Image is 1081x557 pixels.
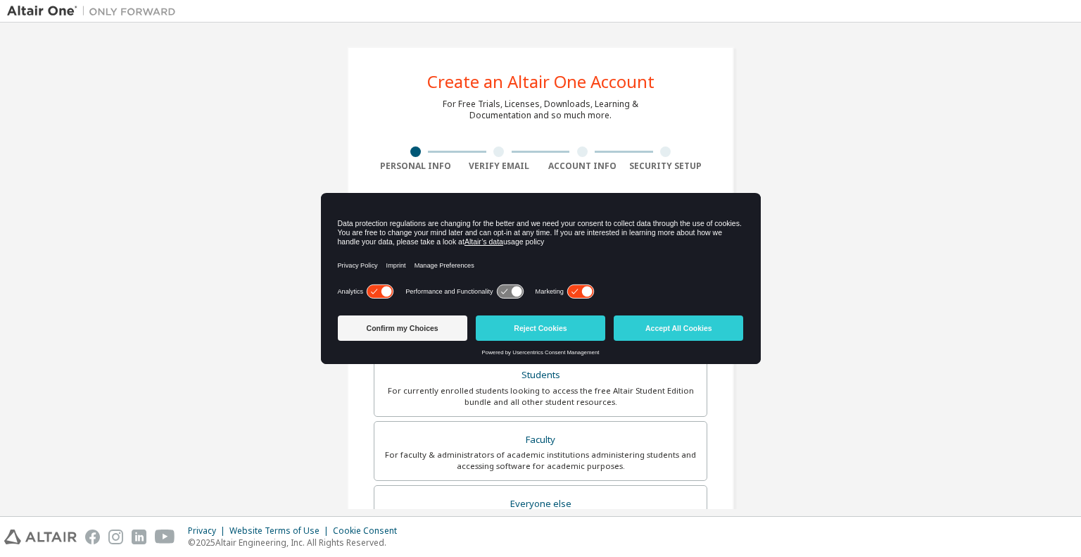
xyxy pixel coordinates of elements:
img: Altair One [7,4,183,18]
div: For currently enrolled students looking to access the free Altair Student Edition bundle and all ... [383,385,698,408]
div: Everyone else [383,494,698,514]
img: facebook.svg [85,530,100,544]
div: For faculty & administrators of academic institutions administering students and accessing softwa... [383,449,698,472]
div: Students [383,365,698,385]
div: Security Setup [624,161,708,172]
p: © 2025 Altair Engineering, Inc. All Rights Reserved. [188,537,405,549]
div: Cookie Consent [333,525,405,537]
div: Website Terms of Use [229,525,333,537]
div: For Free Trials, Licenses, Downloads, Learning & Documentation and so much more. [443,99,638,121]
img: linkedin.svg [132,530,146,544]
div: Create an Altair One Account [427,73,655,90]
div: Verify Email [457,161,541,172]
div: Account Info [540,161,624,172]
div: Privacy [188,525,229,537]
div: Personal Info [374,161,457,172]
img: altair_logo.svg [4,530,77,544]
div: Faculty [383,430,698,450]
img: youtube.svg [155,530,175,544]
img: instagram.svg [108,530,123,544]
